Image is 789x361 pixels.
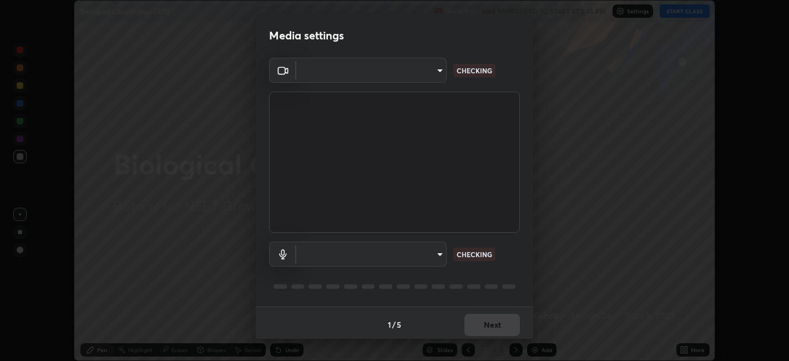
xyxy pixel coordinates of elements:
div: ​ [296,242,447,267]
h2: Media settings [269,28,344,43]
h4: / [392,319,396,330]
div: ​ [296,58,447,83]
h4: 1 [388,319,391,330]
p: CHECKING [457,249,492,259]
h4: 5 [397,319,401,330]
p: CHECKING [457,66,492,76]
